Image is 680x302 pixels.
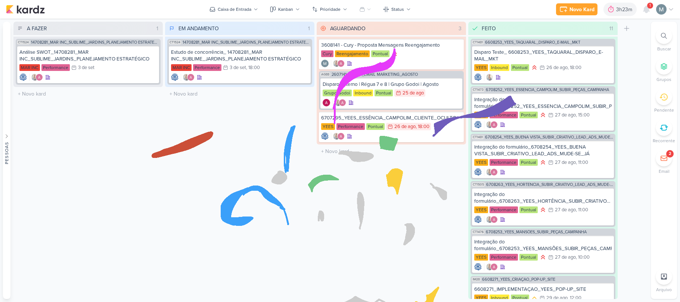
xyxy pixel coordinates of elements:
[482,277,555,281] span: 6608271_YEES_CRIAÇAO_POP-UP_SITE
[17,40,30,44] span: CT1524
[78,65,94,70] div: 3 de set
[649,3,651,9] span: 1
[41,64,70,71] div: Performance
[171,74,178,81] img: Caroline Traven De Andrade
[490,112,518,118] div: Performance
[546,296,568,301] div: 29 de ago
[472,135,484,139] span: CT1481
[331,60,345,67] div: Colaboradores: Iara Santos, Alessandra Gomes
[474,112,488,118] div: YEES
[474,216,482,223] img: Caroline Traven De Andrade
[333,133,340,140] img: Iara Santos
[490,216,498,223] img: Alessandra Gomes
[519,206,538,213] div: Pontual
[339,99,346,106] img: Alessandra Gomes
[332,72,418,77] span: 2607141_GODOI_EMAIL MARKETING_AGOSTO
[484,121,498,128] div: Colaboradores: Iara Santos, Alessandra Gomes
[657,46,671,52] p: Buscar
[486,121,493,128] img: Iara Santos
[305,25,313,32] div: 1
[576,113,590,118] div: , 15:00
[556,3,597,15] button: Novo Kard
[653,137,675,144] p: Recorrente
[519,159,538,166] div: Pontual
[321,133,329,140] img: Caroline Traven De Andrade
[169,40,181,44] span: CT1524
[337,60,345,67] img: Alessandra Gomes
[485,40,580,44] span: 6608253_YEES_TAQUARAL_DISPARO_E-MAIL_MKT
[555,255,576,260] div: 27 de ago
[474,191,612,205] div: Integração do formulário_6708263_YEES_HORTÊNCIA_SUBIR_CRIATIVO_LEAD_ADS_MUDE-SE_JÁ
[490,254,518,261] div: Performance
[321,50,333,57] div: Cury
[474,49,612,62] div: Disparo Teste_ 6608253_YEES_TAQUARAL_DISPARO_E-MAIL_MKT
[511,295,529,301] div: Pontual
[19,74,27,81] img: Caroline Traven De Andrade
[331,133,345,140] div: Colaboradores: Iara Santos, Alessandra Gomes
[474,121,482,128] img: Caroline Traven De Andrade
[616,6,634,13] div: 3h23m
[472,183,485,187] span: CT1505
[519,254,538,261] div: Pontual
[474,96,612,110] div: Integração do formulário_6708252_YEES_ESSENCIA_CAMPOLIM_SUBIR_PEÇAS_CAMPANHA
[484,74,493,81] div: Colaboradores: Iara Santos
[474,239,612,252] div: Integração do formulário_6708253_YEES_MANSÕES_SUBIR_PEÇAS_CAMPANHA
[659,168,670,175] p: Email
[333,60,340,67] img: Iara Santos
[606,25,616,32] div: 11
[474,159,488,166] div: YEES
[484,216,498,223] div: Colaboradores: Iara Santos, Alessandra Gomes
[371,50,389,57] div: Pontual
[555,160,576,165] div: 27 de ago
[651,28,677,52] li: Ctrl + F
[183,40,311,44] span: 14708281_MAR INC_SUBLIME_JARDINS_PLANEJAMENTO ESTRATÉGICO
[366,123,385,130] div: Pontual
[230,65,246,70] div: 3 de set
[332,99,346,106] div: Colaboradores: Iara Santos, Alessandra Gomes
[320,72,330,77] span: AG88
[321,115,462,121] div: 6707295_YEES_ESSÊNCIA_CAMPOLIM_CLIENTE_OCULTO
[490,64,509,71] div: Inbound
[336,123,365,130] div: Performance
[474,74,482,81] img: Caroline Traven De Andrade
[193,64,221,71] div: Performance
[531,64,538,71] div: Prioridade Alta
[486,230,587,234] span: 6708253_YEES_MANSÕES_SUBIR_PEÇAS_CAMPANHA
[153,25,161,32] div: 1
[555,113,576,118] div: 27 de ago
[486,88,609,92] span: 6708252_YEES_ESSENCIA_CAMPOLIM_SUBIR_PEÇAS_CAMPANHA
[321,42,462,49] div: 3608141 - Cury - Proposta Mensagens Reengajamento
[183,74,190,81] img: Iara Santos
[555,208,576,212] div: 27 de ago
[15,88,161,99] input: + Novo kard
[375,90,393,96] div: Pontual
[656,286,672,293] p: Arquivo
[490,206,518,213] div: Performance
[472,88,484,92] span: CT1473
[472,277,481,281] span: IM28
[472,40,484,44] span: CT1481
[474,168,482,176] div: Criador(a): Caroline Traven De Andrade
[654,107,674,113] p: Pendente
[472,230,484,234] span: CT1476
[337,133,345,140] img: Alessandra Gomes
[539,206,547,214] div: Prioridade Alta
[353,90,373,96] div: Inbound
[490,159,518,166] div: Performance
[6,5,45,14] img: kardz.app
[519,112,538,118] div: Pontual
[171,49,308,62] div: Estudo de concorrência_ 14708281_MAR INC_SUBLIME_JARDINS_PLANEJAMENTO ESTRATÉGICO
[334,99,342,106] img: Iara Santos
[474,254,488,261] div: YEES
[484,263,498,271] div: Colaboradores: Iara Santos, Alessandra Gomes
[19,74,27,81] div: Criador(a): Caroline Traven De Andrade
[539,111,547,119] div: Prioridade Alta
[323,90,352,96] div: Grupo Godoi
[187,74,195,81] img: Alessandra Gomes
[486,168,493,176] img: Iara Santos
[246,65,260,70] div: , 18:00
[335,50,370,57] div: Reengajamento
[474,144,612,157] div: Integração do formulário_6708254_YEES_BUENA VISTA_SUBIR_CRIATIVO_LEAD_ADS_MUDE-SE_JÁ
[323,99,330,106] img: Alessandra Gomes
[568,296,581,301] div: , 12:00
